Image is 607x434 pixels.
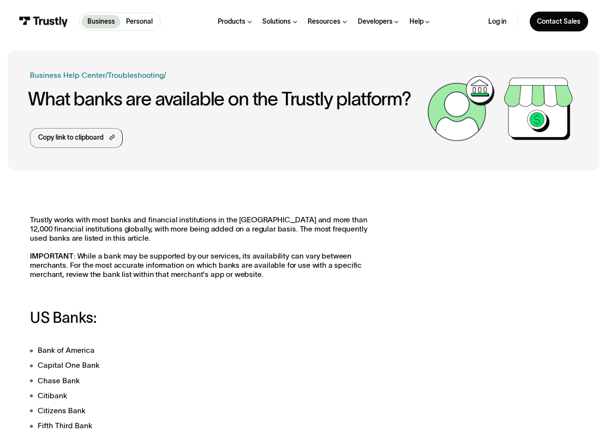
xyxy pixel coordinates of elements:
[19,16,68,27] img: Trustly Logo
[308,17,340,26] div: Resources
[28,88,422,109] h1: What banks are available on the Trustly platform?
[30,405,382,416] li: Citizens Bank
[30,252,73,260] strong: IMPORTANT
[30,390,382,401] li: Citibank
[30,128,123,147] a: Copy link to clipboard
[105,70,108,81] div: /
[537,17,580,26] div: Contact Sales
[30,309,382,326] h3: US Banks:
[30,375,382,386] li: Chase Bank
[30,360,382,371] li: Capital One Bank
[87,17,115,27] p: Business
[126,17,153,27] p: Personal
[488,17,507,26] a: Log in
[120,15,158,29] a: Personal
[108,71,164,79] a: Troubleshooting
[82,15,120,29] a: Business
[38,133,103,143] div: Copy link to clipboard
[262,17,291,26] div: Solutions
[164,70,166,81] div: /
[30,70,105,81] a: Business Help Center
[530,12,588,31] a: Contact Sales
[358,17,393,26] div: Developers
[409,17,423,26] div: Help
[30,345,382,356] li: Bank of America
[30,216,382,279] p: Trustly works with most banks and financial institutions in the [GEOGRAPHIC_DATA] and more than 1...
[30,420,382,431] li: Fifth Third Bank
[218,17,245,26] div: Products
